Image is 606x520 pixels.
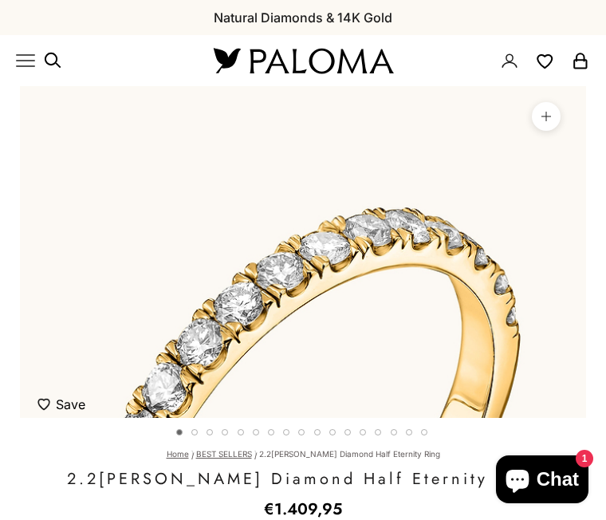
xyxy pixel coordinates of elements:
[500,35,590,86] nav: Secondary navigation
[16,51,175,70] nav: Primary navigation
[37,396,85,414] button: Save
[45,467,561,491] h1: 2.2[PERSON_NAME] Diamond Half Eternity Ring
[491,455,593,507] inbox-online-store-chat: Shopify online store chat
[45,450,561,459] nav: breadcrumbs
[37,396,56,410] img: wishlist
[259,449,440,459] span: 2.2[PERSON_NAME] Diamond Half Eternity Ring
[196,449,252,459] a: BEST SELLERS
[167,449,189,459] a: Home
[214,7,392,28] p: Natural Diamonds & 14K Gold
